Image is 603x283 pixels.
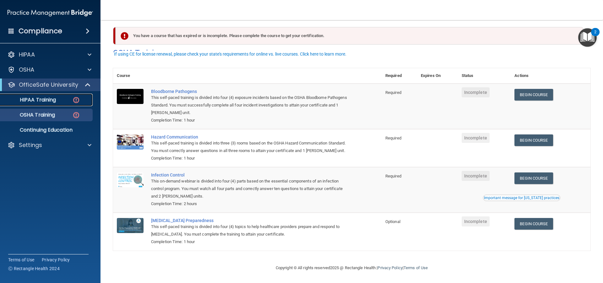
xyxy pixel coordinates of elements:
a: HIPAA [8,51,91,58]
p: HIPAA [19,51,35,58]
button: If using CE for license renewal, please check your state's requirements for online vs. live cours... [113,51,347,57]
a: Terms of Use [8,257,34,263]
div: Completion Time: 1 hour [151,155,350,162]
span: Required [385,90,401,95]
div: Important message for [US_STATE] practices [484,196,559,200]
th: Status [458,68,511,84]
span: Incomplete [462,133,490,143]
div: You have a course that has expired or is incomplete. Please complete the course to get your certi... [116,27,584,45]
div: This self-paced training is divided into four (4) exposure incidents based on the OSHA Bloodborne... [151,94,350,117]
span: Incomplete [462,171,490,181]
a: [MEDICAL_DATA] Preparedness [151,218,350,223]
p: OfficeSafe University [19,81,78,89]
div: Completion Time: 1 hour [151,238,350,246]
a: Infection Control [151,172,350,177]
div: This on-demand webinar is divided into four (4) parts based on the essential components of an inf... [151,177,350,200]
div: This self-paced training is divided into four (4) topics to help healthcare providers prepare and... [151,223,350,238]
img: danger-circle.6113f641.png [72,96,80,104]
a: Settings [8,141,91,149]
a: Privacy Policy [378,265,402,270]
img: exclamation-circle-solid-danger.72ef9ffc.png [121,32,128,40]
a: Begin Course [514,172,553,184]
p: OSHA Training [4,112,55,118]
span: Incomplete [462,87,490,97]
a: Begin Course [514,134,553,146]
span: Ⓒ Rectangle Health 2024 [8,265,60,272]
h4: Compliance [19,27,62,35]
th: Actions [511,68,590,84]
a: Terms of Use [404,265,428,270]
th: Course [113,68,147,84]
div: This self-paced training is divided into three (3) rooms based on the OSHA Hazard Communication S... [151,139,350,155]
a: Privacy Policy [42,257,70,263]
img: PMB logo [8,7,93,19]
p: HIPAA Training [4,97,56,103]
button: Open Resource Center, 2 new notifications [578,28,597,47]
a: Begin Course [514,89,553,101]
th: Expires On [417,68,458,84]
th: Required [382,68,417,84]
a: OSHA [8,66,91,73]
h4: OSHA Training [113,48,590,57]
a: OfficeSafe University [8,81,91,89]
p: OSHA [19,66,35,73]
div: Completion Time: 2 hours [151,200,350,208]
a: Hazard Communication [151,134,350,139]
span: Optional [385,219,400,224]
iframe: Drift Widget Chat Controller [572,240,595,264]
img: danger-circle.6113f641.png [72,111,80,119]
a: Begin Course [514,218,553,230]
span: Required [385,174,401,178]
span: Incomplete [462,216,490,226]
p: Continuing Education [4,127,90,133]
span: Required [385,136,401,140]
div: Completion Time: 1 hour [151,117,350,124]
p: Settings [19,141,42,149]
button: Read this if you are a dental practitioner in the state of CA [483,195,560,201]
div: If using CE for license renewal, please check your state's requirements for online vs. live cours... [114,52,346,56]
div: Copyright © All rights reserved 2025 @ Rectangle Health | | [237,258,466,278]
div: 2 [594,32,596,40]
a: Bloodborne Pathogens [151,89,350,94]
